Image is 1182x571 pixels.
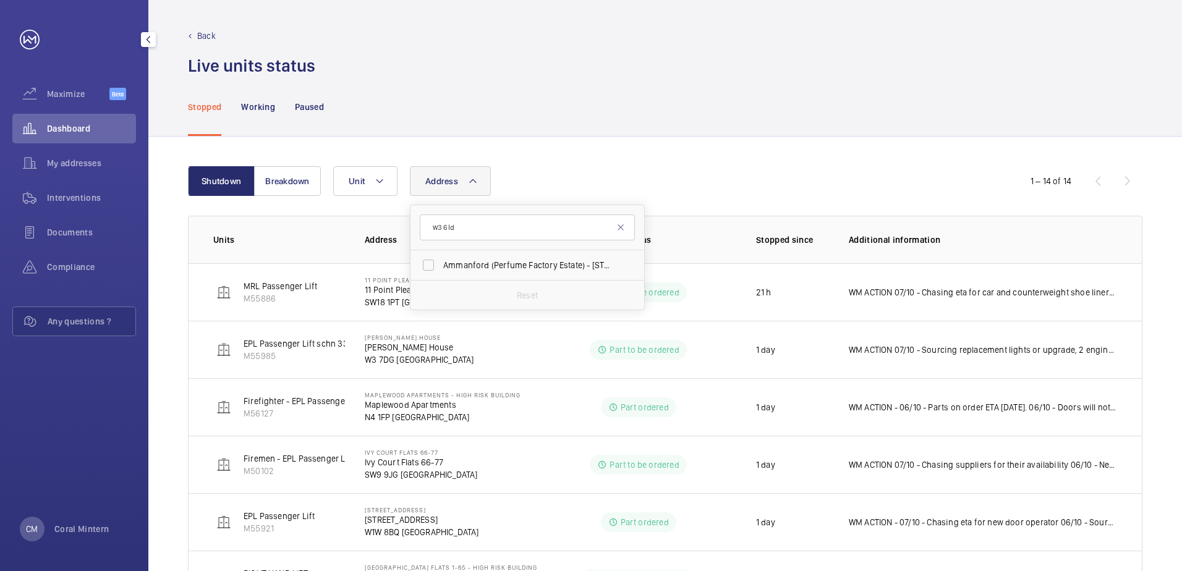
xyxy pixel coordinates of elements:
p: [PERSON_NAME] House [365,334,474,341]
p: Part ordered [621,401,669,413]
div: 1 – 14 of 14 [1031,175,1071,187]
p: Maplewood Apartments [365,399,521,411]
p: [STREET_ADDRESS] [365,506,479,514]
p: N4 1FP [GEOGRAPHIC_DATA] [365,411,521,423]
span: Interventions [47,192,136,204]
p: W3 7DG [GEOGRAPHIC_DATA] [365,353,474,366]
p: Firefighter - EPL Passenger Lift No 3 [244,395,383,407]
p: Firemen - EPL Passenger Lift Flats 66-77 [244,452,398,465]
p: 11 Point Pleasant [365,284,479,296]
p: SW9 9JG [GEOGRAPHIC_DATA] [365,468,478,481]
span: Maximize [47,88,109,100]
button: Unit [333,166,398,196]
p: [STREET_ADDRESS] [365,514,479,526]
p: 11 Point Pleasant [365,276,479,284]
p: Ivy Court Flats 66-77 [365,449,478,456]
span: My addresses [47,157,136,169]
img: elevator.svg [216,285,231,300]
img: elevator.svg [216,342,231,357]
p: Part to be ordered [610,344,679,356]
p: M55985 [244,350,348,362]
p: Additional information [849,234,1117,246]
p: M56127 [244,407,383,420]
button: Breakdown [254,166,321,196]
p: CM [26,523,38,535]
span: Address [425,176,458,186]
span: Unit [349,176,365,186]
p: M55886 [244,292,317,305]
p: Maplewood Apartments - High Risk Building [365,391,521,399]
p: WM ACTION 07/10 - Sourcing replacement lights or upgrade, 2 engineers required 06/10 - No car lig... [849,344,1117,356]
p: 21 h [756,286,772,298]
span: Any questions ? [48,315,135,328]
p: Part to be ordered [610,459,679,471]
p: Address [365,234,540,246]
p: Coral Mintern [54,523,109,535]
p: [GEOGRAPHIC_DATA] Flats 1-65 - High Risk Building [365,564,537,571]
p: M55921 [244,522,315,535]
span: Dashboard [47,122,136,135]
h1: Live units status [188,54,315,77]
span: Ammanford (Perfume Factory Estate) - [STREET_ADDRESS] [443,259,613,271]
p: Paused [295,101,324,113]
input: Search by address [420,214,635,240]
p: Reset [517,289,538,302]
p: EPL Passenger Lift [244,510,315,522]
p: Stopped [188,101,221,113]
span: Documents [47,226,136,239]
p: 1 day [756,401,775,413]
p: Part ordered [621,516,669,528]
p: Units [213,234,345,246]
p: WM ACTION 07/10 - Chasing suppliers for their availability 06/10 - New positing switch required, ... [849,459,1117,471]
p: 1 day [756,459,775,471]
p: EPL Passenger Lift schn 33 [244,337,348,350]
p: Stopped since [756,234,829,246]
p: 1 day [756,516,775,528]
span: Beta [109,88,126,100]
button: Shutdown [188,166,255,196]
span: Compliance [47,261,136,273]
img: elevator.svg [216,457,231,472]
p: M50102 [244,465,398,477]
p: 1 day [756,344,775,356]
p: Ivy Court Flats 66-77 [365,456,478,468]
p: MRL Passenger Lift [244,280,317,292]
p: SW18 1PT [GEOGRAPHIC_DATA] [365,296,479,308]
p: WM ACTION - 06/10 - Parts on order ETA [DATE]. 06/10 - Doors will not re learn, new door motor an... [849,401,1117,413]
img: elevator.svg [216,400,231,415]
p: [PERSON_NAME] House [365,341,474,353]
p: WM ACTION 07/10 - Chasing eta for car and counterweight shoe liners 06/10 - New shoe liners required [849,286,1117,298]
p: W1W 8BQ [GEOGRAPHIC_DATA] [365,526,479,538]
p: Working [241,101,274,113]
p: Back [197,30,216,42]
img: elevator.svg [216,515,231,530]
p: WM ACTION - 07/10 - Chasing eta for new door operator 06/10 - Sourcing upgrade 05/10 - Door opera... [849,516,1117,528]
button: Address [410,166,491,196]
